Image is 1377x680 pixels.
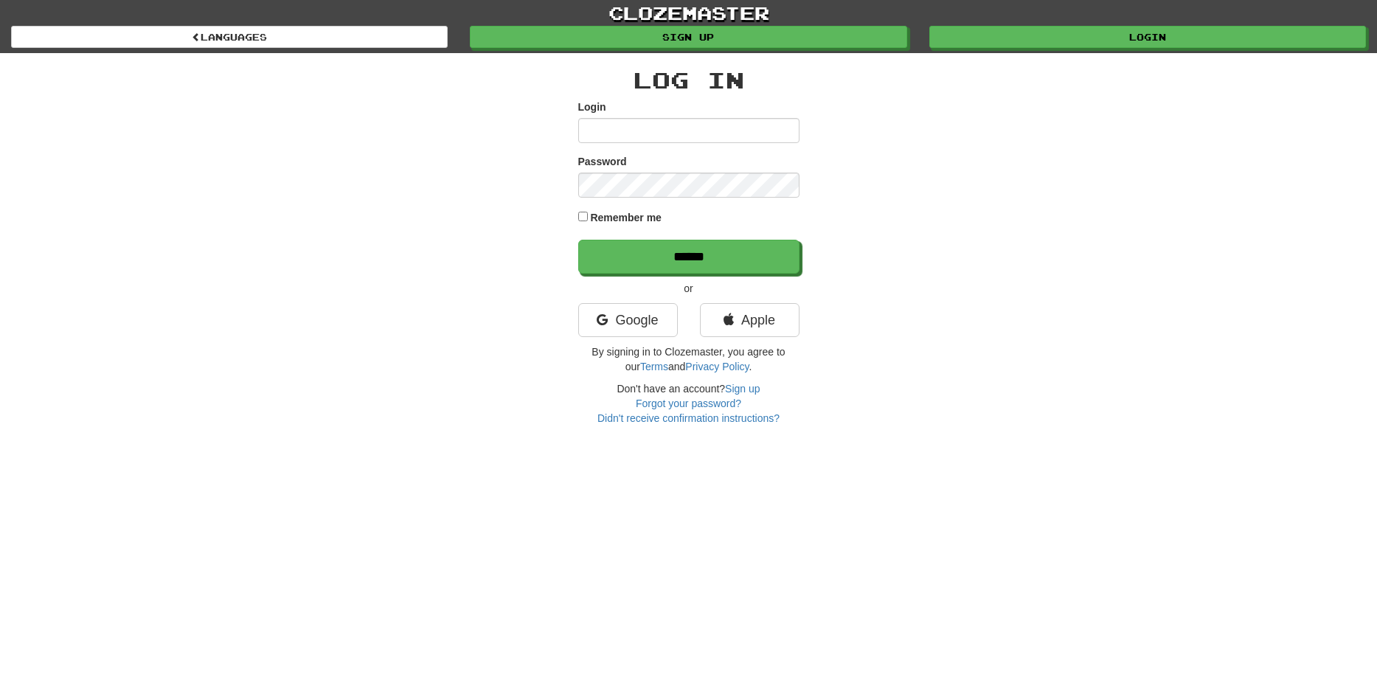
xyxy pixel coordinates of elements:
label: Password [578,154,627,169]
label: Remember me [590,210,662,225]
label: Login [578,100,606,114]
p: or [578,281,800,296]
a: Didn't receive confirmation instructions? [597,412,780,424]
a: Google [578,303,678,337]
a: Privacy Policy [685,361,749,372]
a: Sign up [470,26,906,48]
a: Sign up [725,383,760,395]
a: Languages [11,26,448,48]
div: Don't have an account? [578,381,800,426]
a: Forgot your password? [636,398,741,409]
a: Terms [640,361,668,372]
p: By signing in to Clozemaster, you agree to our and . [578,344,800,374]
a: Apple [700,303,800,337]
h2: Log In [578,68,800,92]
a: Login [929,26,1366,48]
